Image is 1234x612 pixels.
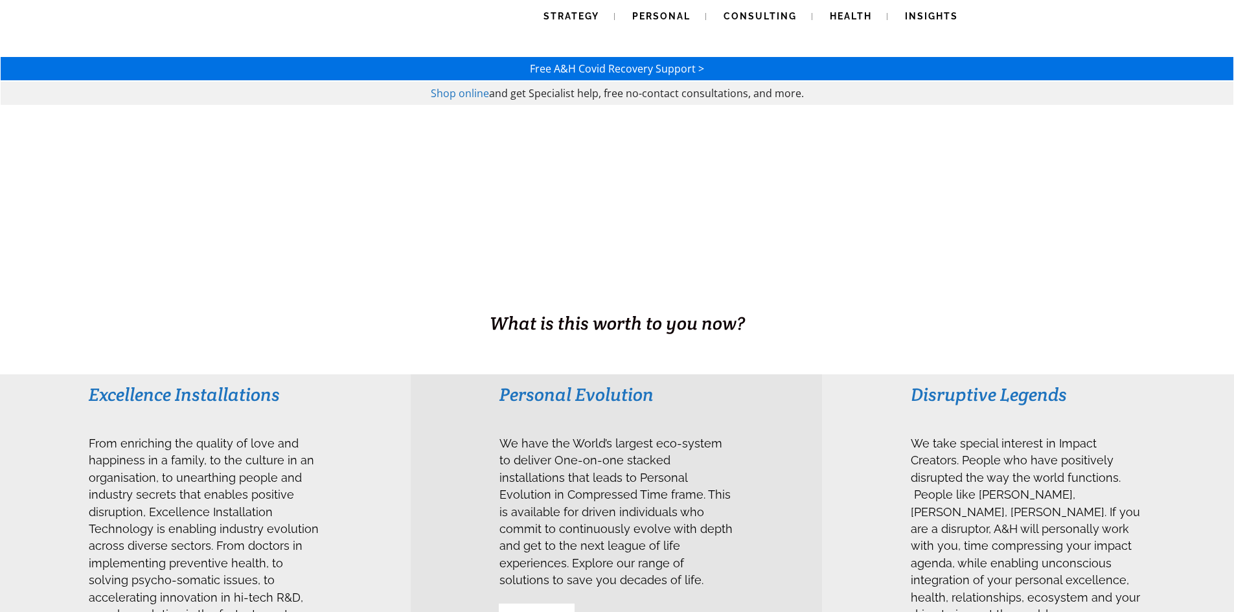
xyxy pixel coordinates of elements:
span: Health [830,11,872,21]
h3: Excellence Installations [89,383,323,406]
a: Shop online [431,86,489,100]
h3: Disruptive Legends [911,383,1145,406]
span: We have the World’s largest eco-system to deliver One-on-one stacked installations that leads to ... [499,436,733,587]
span: and get Specialist help, free no-contact consultations, and more. [489,86,804,100]
a: Free A&H Covid Recovery Support > [530,62,704,76]
h1: BUSINESS. HEALTH. Family. Legacy [1,283,1233,310]
h3: Personal Evolution [499,383,733,406]
span: What is this worth to you now? [490,312,745,335]
span: Personal [632,11,691,21]
span: Consulting [724,11,797,21]
span: Insights [905,11,958,21]
span: Strategy [543,11,599,21]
